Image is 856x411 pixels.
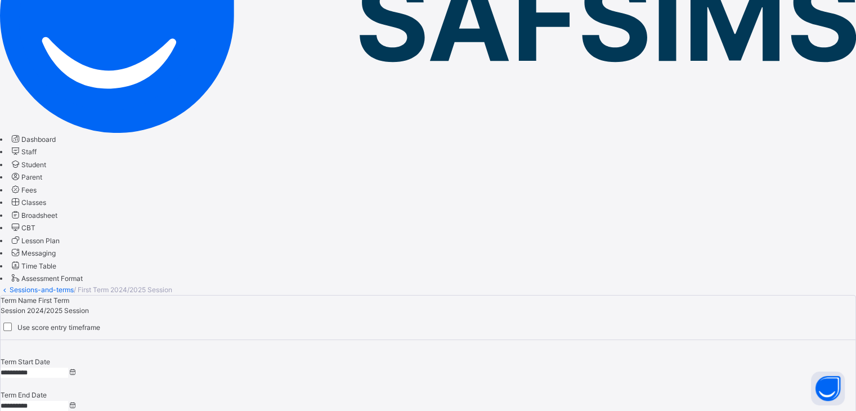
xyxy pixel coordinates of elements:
[10,249,56,257] a: Messaging
[10,148,37,156] a: Staff
[1,358,50,366] label: Term Start Date
[21,274,83,283] span: Assessment Format
[10,224,35,232] a: CBT
[10,285,74,294] a: Sessions-and-terms
[10,173,42,181] a: Parent
[74,285,172,294] span: / First Term 2024/2025 Session
[21,135,56,144] span: Dashboard
[1,296,38,305] span: Term Name
[27,306,89,315] span: 2024/2025 Session
[1,391,47,399] label: Term End Date
[21,160,46,169] span: Student
[10,198,46,207] a: Classes
[10,236,60,245] a: Lesson Plan
[21,186,37,194] span: Fees
[38,296,69,305] span: First Term
[17,323,100,333] label: Use score entry timeframe
[21,211,57,220] span: Broadsheet
[21,224,35,232] span: CBT
[811,372,845,405] button: Open asap
[10,211,57,220] a: Broadsheet
[10,135,56,144] a: Dashboard
[21,198,46,207] span: Classes
[10,274,83,283] a: Assessment Format
[10,262,56,270] a: Time Table
[21,148,37,156] span: Staff
[10,186,37,194] a: Fees
[21,262,56,270] span: Time Table
[21,173,42,181] span: Parent
[21,249,56,257] span: Messaging
[21,236,60,245] span: Lesson Plan
[1,306,27,315] span: Session
[10,160,46,169] a: Student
